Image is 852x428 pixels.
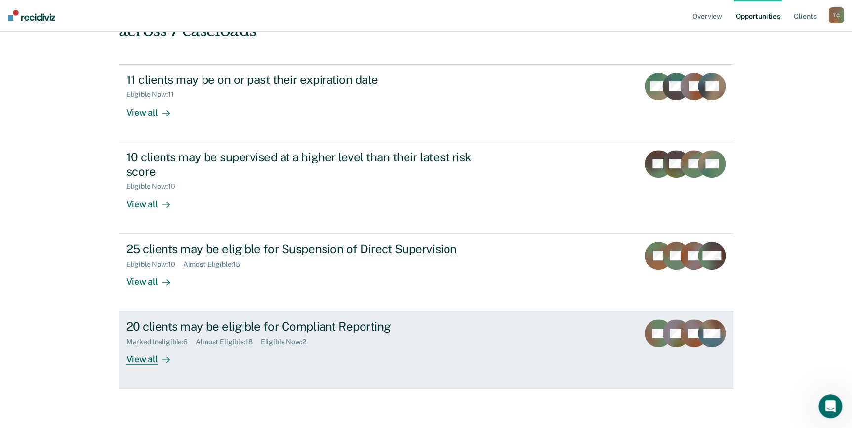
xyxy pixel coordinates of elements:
div: Almost Eligible : 15 [183,260,248,269]
div: Almost Eligible : 18 [196,338,261,346]
div: View all [126,268,182,287]
div: Eligible Now : 10 [126,182,183,191]
div: Eligible Now : 2 [261,338,314,346]
a: 25 clients may be eligible for Suspension of Direct SupervisionEligible Now:10Almost Eligible:15V... [119,234,734,311]
a: 11 clients may be on or past their expiration dateEligible Now:11View all [119,64,734,142]
div: T C [828,7,844,23]
div: 11 clients may be on or past their expiration date [126,73,473,87]
a: 20 clients may be eligible for Compliant ReportingMarked Ineligible:6Almost Eligible:18Eligible N... [119,311,734,389]
iframe: Intercom live chat [818,394,842,418]
div: View all [126,346,182,365]
a: 10 clients may be supervised at a higher level than their latest risk scoreEligible Now:10View all [119,142,734,234]
div: 10 clients may be supervised at a higher level than their latest risk score [126,150,473,179]
div: Marked Ineligible : 6 [126,338,196,346]
div: View all [126,191,182,210]
div: 20 clients may be eligible for Compliant Reporting [126,319,473,334]
img: Recidiviz [8,10,55,21]
button: TC [828,7,844,23]
div: View all [126,99,182,118]
div: Eligible Now : 10 [126,260,183,269]
div: 25 clients may be eligible for Suspension of Direct Supervision [126,242,473,256]
div: Eligible Now : 11 [126,90,182,99]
